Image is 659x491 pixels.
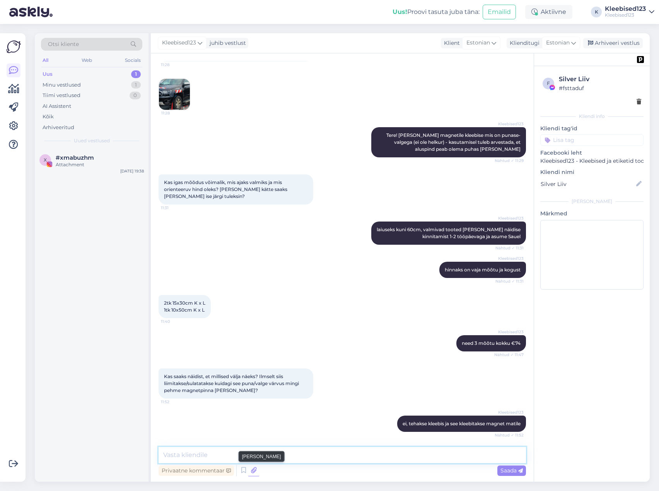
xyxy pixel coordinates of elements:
[43,124,74,131] div: Arhiveeritud
[159,465,234,476] div: Privaatne kommentaar
[540,149,644,157] p: Facebooki leht
[130,92,141,99] div: 0
[43,81,81,89] div: Minu vestlused
[494,352,524,358] span: Nähtud ✓ 11:47
[525,5,572,19] div: Aktiivne
[43,70,53,78] div: Uus
[43,113,54,121] div: Kõik
[242,453,281,460] small: [PERSON_NAME]
[161,399,190,405] span: 11:52
[164,179,289,199] span: Kas igas mõõdus võimalik, mis ajaks valmiks ja mis orienteeruv hind oleks? [PERSON_NAME] kätte sa...
[164,373,300,393] span: Kas saaks näidist, et millised välja näeks? Ilmselt siis liimitakse/sulatatakse kuidagi see puna/...
[377,227,522,239] span: laiuseks kuni 60cm, valmivad tooted [PERSON_NAME] näidise kinnitamist 1-2 tööpäevaga ja asume Sauel
[164,300,205,313] span: 2tk 15x30cm K x L 1tk 10x50cm K x L
[74,137,110,144] span: Uued vestlused
[44,157,47,163] span: x
[605,6,646,12] div: Kleebised123
[403,421,521,426] span: ei, tehakse kleebis ja see kleebitakse magnet matile
[559,84,641,92] div: # fsttaduf
[161,110,190,116] span: 11:28
[441,39,460,47] div: Klient
[161,62,190,68] span: 11:28
[540,157,644,165] p: Kleebised123 - Kleebised ja etiketid toodetele ning kleebised autodele.
[207,39,246,47] div: juhib vestlust
[583,38,643,48] div: Arhiveeri vestlus
[495,329,524,335] span: Kleebised123
[43,102,71,110] div: AI Assistent
[495,432,524,438] span: Nähtud ✓ 11:52
[540,124,644,133] p: Kliendi tag'id
[495,278,524,284] span: Nähtud ✓ 11:31
[123,55,142,65] div: Socials
[462,340,521,346] span: need 3 mõõtu kokku €74
[393,8,407,15] b: Uus!
[591,7,602,17] div: K
[500,467,523,474] span: Saada
[445,267,521,273] span: hinnaks on vaja mõõtu ja kogust
[162,39,196,47] span: Kleebised123
[495,158,524,164] span: Nähtud ✓ 11:29
[41,55,50,65] div: All
[540,168,644,176] p: Kliendi nimi
[466,39,490,47] span: Estonian
[43,92,80,99] div: Tiimi vestlused
[159,79,190,110] img: Attachment
[547,80,550,86] span: f
[495,409,524,415] span: Kleebised123
[161,319,190,324] span: 11:40
[393,7,480,17] div: Proovi tasuta juba täna:
[495,121,524,127] span: Kleebised123
[540,210,644,218] p: Märkmed
[56,154,94,161] span: #xmabuzhm
[386,132,522,152] span: Tere! [PERSON_NAME] magnetile kleebise mis on punase-valgega (ei ole helkur) - kasutamisel tuleb ...
[56,161,144,168] div: Attachment
[540,198,644,205] div: [PERSON_NAME]
[541,180,635,188] input: Lisa nimi
[605,6,654,18] a: Kleebised123Kleebised123
[6,39,21,54] img: Askly Logo
[131,70,141,78] div: 1
[540,113,644,120] div: Kliendi info
[559,75,641,84] div: Silver Liiv
[48,40,79,48] span: Otsi kliente
[495,245,524,251] span: Nähtud ✓ 11:31
[80,55,94,65] div: Web
[546,39,570,47] span: Estonian
[495,256,524,261] span: Kleebised123
[637,56,644,63] img: pd
[120,168,144,174] div: [DATE] 19:38
[483,5,516,19] button: Emailid
[540,134,644,146] input: Lisa tag
[507,39,539,47] div: Klienditugi
[495,215,524,221] span: Kleebised123
[161,205,190,211] span: 11:31
[605,12,646,18] div: Kleebised123
[131,81,141,89] div: 1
